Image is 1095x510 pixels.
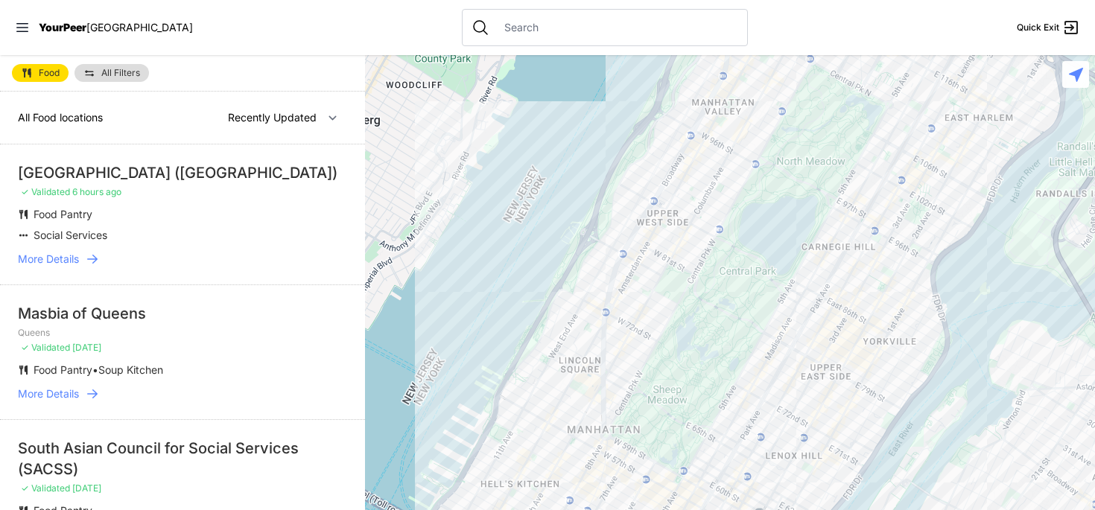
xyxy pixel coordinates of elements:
[18,252,79,267] span: More Details
[18,438,347,479] div: South Asian Council for Social Services (SACSS)
[39,68,60,77] span: Food
[18,327,347,339] p: Queens
[12,64,69,82] a: Food
[74,64,149,82] a: All Filters
[86,21,193,34] span: [GEOGRAPHIC_DATA]
[98,363,163,376] span: Soup Kitchen
[18,386,347,401] a: More Details
[18,111,103,124] span: All Food locations
[101,68,140,77] span: All Filters
[21,186,70,197] span: ✓ Validated
[72,186,121,197] span: 6 hours ago
[92,363,98,376] span: •
[39,21,86,34] span: YourPeer
[495,20,738,35] input: Search
[39,23,193,32] a: YourPeer[GEOGRAPHIC_DATA]
[21,482,70,494] span: ✓ Validated
[72,482,101,494] span: [DATE]
[1017,22,1059,34] span: Quick Exit
[18,386,79,401] span: More Details
[34,363,92,376] span: Food Pantry
[34,229,107,241] span: Social Services
[72,342,101,353] span: [DATE]
[18,252,347,267] a: More Details
[21,342,70,353] span: ✓ Validated
[1017,19,1080,36] a: Quick Exit
[18,162,347,183] div: [GEOGRAPHIC_DATA] ([GEOGRAPHIC_DATA])
[18,303,347,324] div: Masbia of Queens
[34,208,92,220] span: Food Pantry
